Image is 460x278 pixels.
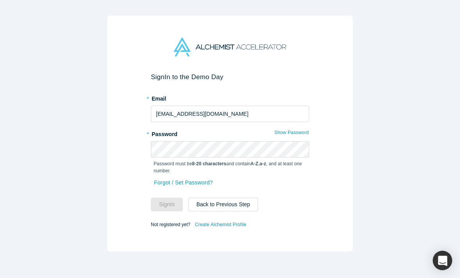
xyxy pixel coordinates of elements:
button: Show Password [274,127,309,138]
img: Alchemist Accelerator Logo [174,37,286,57]
p: Password must be and contain , , and at least one number. [154,160,306,174]
span: Not registered yet? [151,222,190,227]
a: Forgot / Set Password? [154,176,213,189]
label: Password [151,127,309,138]
label: Email [151,92,309,103]
strong: 8-20 characters [192,161,226,166]
a: Create Alchemist Profile [195,220,247,230]
strong: A-Z [251,161,258,166]
strong: a-z [260,161,266,166]
button: SignIn [151,198,183,211]
button: Back to Previous Step [188,198,258,211]
h2: Sign In to the Demo Day [151,73,309,81]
